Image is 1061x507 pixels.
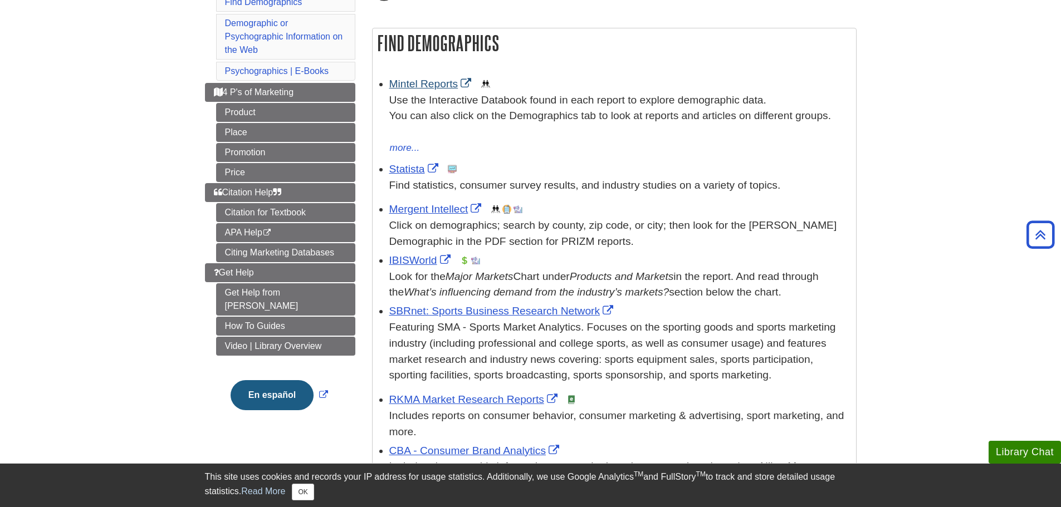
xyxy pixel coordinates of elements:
[225,66,329,76] a: Psychographics | E-Books
[216,243,355,262] a: Citing Marketing Databases
[373,28,856,58] h2: Find Demographics
[389,178,850,194] p: Find statistics, consumer survey results, and industry studies on a variety of topics.
[214,268,254,277] span: Get Help
[389,203,485,215] a: Link opens in new window
[389,269,850,301] div: Look for the Chart under in the report. And read through the section below the chart.
[481,80,490,88] img: Demographics
[570,270,674,282] i: Products and Markets
[446,270,514,282] i: Major Markets
[231,380,314,410] button: En español
[214,87,294,97] span: 4 P's of Marketing
[389,163,441,175] a: Link opens in new window
[389,218,850,250] div: Click on demographics; search by county, zip code, or city; then look for the [PERSON_NAME] Demog...
[241,486,285,496] a: Read More
[216,103,355,122] a: Product
[514,205,522,214] img: Industry Report
[502,205,511,214] img: Company Information
[389,445,563,456] a: Link opens in new window
[696,470,706,478] sup: TM
[491,205,500,214] img: Demographics
[389,319,850,383] p: Featuring SMA - Sports Market Analytics. Focuses on the sporting goods and sports marketing indus...
[216,143,355,162] a: Promotion
[216,223,355,242] a: APA Help
[262,229,272,237] i: This link opens in a new window
[389,92,850,140] div: Use the Interactive Databook found in each report to explore demographic data. You can also click...
[634,470,643,478] sup: TM
[389,393,560,405] a: Link opens in new window
[292,484,314,500] button: Close
[216,337,355,356] a: Video | Library Overview
[389,459,850,491] div: Includes demographic information on popular brand names and markets. (e.g. Nike, Monster, Red Bul...
[205,83,355,102] a: 4 P's of Marketing
[216,123,355,142] a: Place
[389,140,421,156] button: more...
[216,163,355,182] a: Price
[567,395,576,404] img: e-Book
[389,408,850,440] div: Includes reports on consumer behavior, consumer marketing & advertising, sport marketing, and more.
[389,78,475,90] a: Link opens in new window
[404,286,669,298] i: What’s influencing demand from the industry’s markets?
[448,165,457,174] img: Statistics
[1023,227,1058,242] a: Back to Top
[216,203,355,222] a: Citation for Textbook
[989,441,1061,464] button: Library Chat
[228,390,331,400] a: Link opens in new window
[216,317,355,336] a: How To Guides
[205,470,857,500] div: This site uses cookies and records your IP address for usage statistics. Additionally, we use Goo...
[471,256,480,265] img: Industry Report
[205,263,355,282] a: Get Help
[389,305,617,317] a: Link opens in new window
[389,254,453,266] a: Link opens in new window
[205,183,355,202] a: Citation Help
[460,256,469,265] img: Financial Report
[225,18,343,55] a: Demographic or Psychographic Information on the Web
[216,283,355,316] a: Get Help from [PERSON_NAME]
[214,188,282,197] span: Citation Help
